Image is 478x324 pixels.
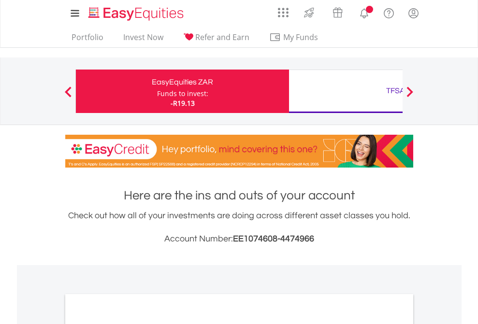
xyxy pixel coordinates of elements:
img: EasyCredit Promotion Banner [65,135,413,168]
img: EasyEquities_Logo.png [87,6,188,22]
span: My Funds [269,31,333,43]
img: vouchers-v2.svg [330,5,346,20]
span: Refer and Earn [195,32,249,42]
h3: Account Number: [65,232,413,246]
button: Previous [58,91,78,101]
img: grid-menu-icon.svg [278,7,289,18]
span: -R19.13 [171,99,195,108]
a: FAQ's and Support [377,2,401,22]
a: Refer and Earn [179,32,253,47]
a: AppsGrid [272,2,295,18]
div: Funds to invest: [157,89,208,99]
a: Portfolio [68,32,107,47]
a: Invest Now [119,32,167,47]
div: EasyEquities ZAR [82,75,283,89]
img: thrive-v2.svg [301,5,317,20]
a: Home page [85,2,188,22]
span: EE1074608-4474966 [233,234,314,243]
h1: Here are the ins and outs of your account [65,187,413,204]
a: Vouchers [323,2,352,20]
button: Next [400,91,420,101]
a: Notifications [352,2,377,22]
div: Check out how all of your investments are doing across different asset classes you hold. [65,209,413,246]
a: My Profile [401,2,426,24]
